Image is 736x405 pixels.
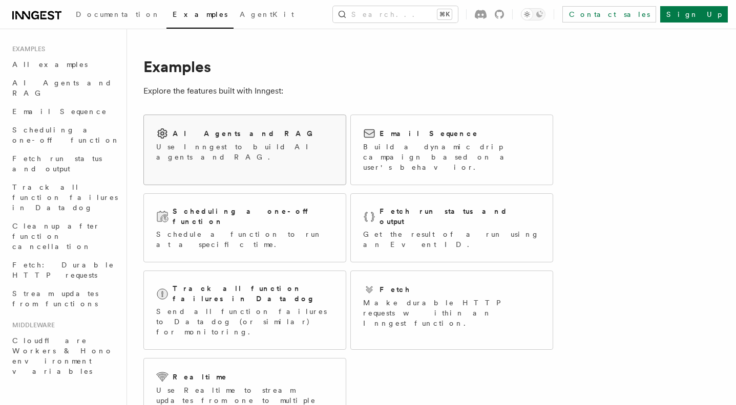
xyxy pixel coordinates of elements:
p: Schedule a function to run at a specific time. [156,229,333,250]
span: Track all function failures in Datadog [12,183,118,212]
span: Middleware [8,321,55,329]
a: Email SequenceBuild a dynamic drip campaign based on a user's behavior. [350,115,553,185]
span: Fetch: Durable HTTP requests [12,261,114,279]
span: Examples [8,45,45,53]
a: Fetch: Durable HTTP requests [8,256,120,284]
h2: AI Agents and RAG [173,128,318,139]
a: AgentKit [234,3,300,28]
a: Track all function failures in Datadog [8,178,120,217]
span: Documentation [76,10,160,18]
a: AI Agents and RAG [8,74,120,102]
p: Send all function failures to Datadog (or similar) for monitoring. [156,306,333,337]
a: Cleanup after function cancellation [8,217,120,256]
a: Stream updates from functions [8,284,120,313]
span: AI Agents and RAG [12,79,112,97]
h2: Fetch run status and output [380,206,540,227]
a: Scheduling a one-off function [8,121,120,149]
a: Cloudflare Workers & Hono environment variables [8,331,120,380]
span: Examples [173,10,227,18]
a: All examples [8,55,120,74]
span: Cleanup after function cancellation [12,222,100,251]
span: Cloudflare Workers & Hono environment variables [12,336,113,375]
kbd: ⌘K [437,9,452,19]
span: Fetch run status and output [12,154,102,173]
h1: Examples [143,57,553,76]
a: Email Sequence [8,102,120,121]
a: Track all function failures in DatadogSend all function failures to Datadog (or similar) for moni... [143,271,346,350]
h2: Email Sequence [380,128,478,139]
a: Fetch run status and output [8,149,120,178]
span: Email Sequence [12,107,107,116]
span: AgentKit [240,10,294,18]
button: Toggle dark mode [521,8,545,20]
h2: Realtime [173,372,227,382]
a: AI Agents and RAGUse Inngest to build AI agents and RAG. [143,115,346,185]
a: Sign Up [660,6,728,22]
a: FetchMake durable HTTP requests within an Inngest function. [350,271,553,350]
h2: Track all function failures in Datadog [173,283,333,304]
span: Scheduling a one-off function [12,126,120,144]
h2: Scheduling a one-off function [173,206,333,227]
a: Contact sales [562,6,656,22]
h2: Fetch [380,284,411,295]
button: Search...⌘K [333,6,458,22]
p: Get the result of a run using an Event ID. [363,229,540,250]
a: Examples [166,3,234,29]
a: Scheduling a one-off functionSchedule a function to run at a specific time. [143,193,346,262]
p: Explore the features built with Inngest: [143,84,553,98]
span: Stream updates from functions [12,289,98,308]
a: Documentation [70,3,166,28]
p: Use Inngest to build AI agents and RAG. [156,142,333,162]
p: Build a dynamic drip campaign based on a user's behavior. [363,142,540,172]
a: Fetch run status and outputGet the result of a run using an Event ID. [350,193,553,262]
p: Make durable HTTP requests within an Inngest function. [363,298,540,328]
span: All examples [12,60,88,69]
